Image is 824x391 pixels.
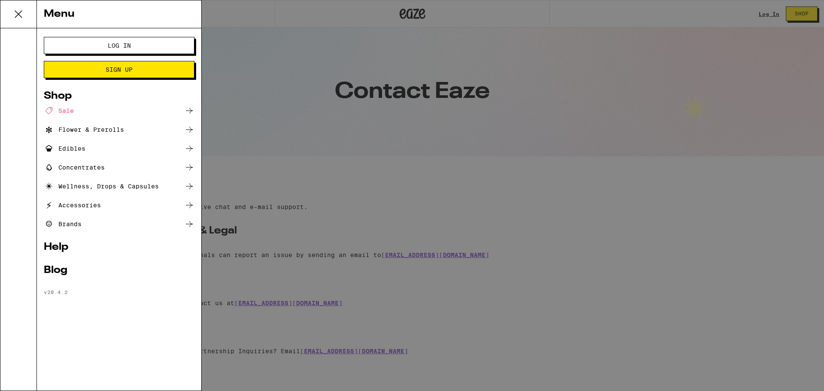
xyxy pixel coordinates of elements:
[44,106,74,116] div: Sale
[44,61,194,78] button: Sign Up
[37,0,201,28] div: Menu
[44,124,194,135] a: Flower & Prerolls
[44,219,82,229] div: Brands
[44,106,194,116] a: Sale
[44,37,194,54] button: Log In
[44,200,101,210] div: Accessories
[44,200,194,210] a: Accessories
[44,42,194,49] a: Log In
[44,162,194,173] a: Concentrates
[44,162,105,173] div: Concentrates
[44,242,194,252] a: Help
[44,181,194,191] a: Wellness, Drops & Capsules
[44,265,194,276] a: Blog
[5,6,62,13] span: Hi. Need any help?
[44,91,194,101] a: Shop
[44,124,124,135] div: Flower & Prerolls
[44,66,194,73] a: Sign Up
[44,181,159,191] div: Wellness, Drops & Capsules
[44,219,194,229] a: Brands
[106,67,133,73] span: Sign Up
[108,42,131,48] span: Log In
[44,143,194,154] a: Edibles
[44,289,68,295] span: v 20.4.2
[44,143,85,154] div: Edibles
